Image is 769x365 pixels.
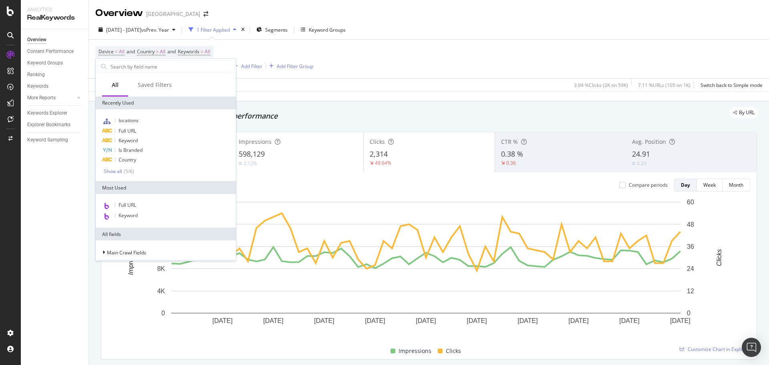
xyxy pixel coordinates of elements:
[277,63,313,70] div: Add Filter Group
[119,137,138,144] span: Keyword
[266,61,313,71] button: Add Filter Group
[687,221,694,228] text: 48
[375,159,391,166] div: 49.64%
[723,179,750,192] button: Month
[119,156,136,163] span: Country
[632,162,635,165] img: Equal
[115,48,118,55] span: =
[27,71,45,79] div: Ranking
[157,288,165,294] text: 4K
[517,317,537,324] text: [DATE]
[27,71,83,79] a: Ranking
[697,79,763,91] button: Switch back to Simple mode
[501,138,518,145] span: CTR %
[314,317,334,324] text: [DATE]
[27,82,83,91] a: Keywords
[632,138,666,145] span: Avg. Position
[309,26,346,33] div: Keyword Groups
[239,162,242,165] img: Equal
[160,46,165,57] span: All
[370,149,388,159] span: 2,314
[574,82,628,89] div: 3.94 % Clicks ( 2K on 59K )
[416,317,436,324] text: [DATE]
[112,81,119,89] div: All
[119,117,139,124] span: locations
[197,26,230,33] div: 1 Filter Applied
[240,26,246,34] div: times
[203,11,208,17] div: arrow-right-arrow-left
[239,149,265,159] span: 598,129
[27,94,75,102] a: More Reports
[127,240,134,275] text: Impressions
[687,310,690,317] text: 0
[96,97,236,109] div: Recently Used
[27,121,83,129] a: Explorer Bookmarks
[146,10,200,18] div: [GEOGRAPHIC_DATA]
[446,346,461,356] span: Clicks
[701,82,763,89] div: Switch back to Simple mode
[399,346,431,356] span: Impressions
[27,59,63,67] div: Keyword Groups
[119,127,136,134] span: Full URL
[99,48,114,55] span: Device
[97,260,234,272] div: URLs
[27,82,48,91] div: Keywords
[108,198,744,337] svg: A chart.
[27,109,67,117] div: Keywords Explorer
[201,48,203,55] span: =
[680,346,750,353] a: Customize Chart in Explorer
[687,288,694,294] text: 12
[96,181,236,194] div: Most Used
[27,13,82,22] div: RealKeywords
[687,199,694,206] text: 60
[568,317,588,324] text: [DATE]
[104,169,122,174] div: Show all
[687,243,694,250] text: 36
[95,23,179,36] button: [DATE] - [DATE]vsPrev. Year
[632,149,650,159] span: 24.91
[687,265,694,272] text: 24
[27,47,74,56] div: Content Performance
[106,26,141,33] span: [DATE] - [DATE]
[27,36,83,44] a: Overview
[185,23,240,36] button: 1 Filter Applied
[27,94,56,102] div: More Reports
[27,109,83,117] a: Keywords Explorer
[239,138,272,145] span: Impressions
[137,48,155,55] span: Country
[674,179,697,192] button: Day
[27,136,83,144] a: Keyword Sampling
[506,159,516,166] div: 0.36
[637,160,646,167] div: 0.24
[739,110,755,115] span: By URL
[127,48,135,55] span: and
[370,138,385,145] span: Clicks
[467,317,487,324] text: [DATE]
[230,61,262,71] button: Add Filter
[141,26,169,33] span: vs Prev. Year
[241,63,262,70] div: Add Filter
[244,160,257,167] div: 2.12%
[161,310,165,317] text: 0
[167,48,176,55] span: and
[212,317,232,324] text: [DATE]
[697,179,723,192] button: Week
[110,60,234,73] input: Search by field name
[703,181,716,188] div: Week
[263,317,283,324] text: [DATE]
[119,147,143,153] span: Is Branded
[107,249,146,256] span: Main Crawl Fields
[178,48,199,55] span: Keywords
[501,149,523,159] span: 0.38 %
[729,181,743,188] div: Month
[27,36,46,44] div: Overview
[119,202,136,208] span: Full URL
[27,136,68,144] div: Keyword Sampling
[730,107,758,118] div: legacy label
[688,346,750,353] span: Customize Chart in Explorer
[298,23,349,36] button: Keyword Groups
[27,59,83,67] a: Keyword Groups
[27,121,70,129] div: Explorer Bookmarks
[716,249,723,266] text: Clicks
